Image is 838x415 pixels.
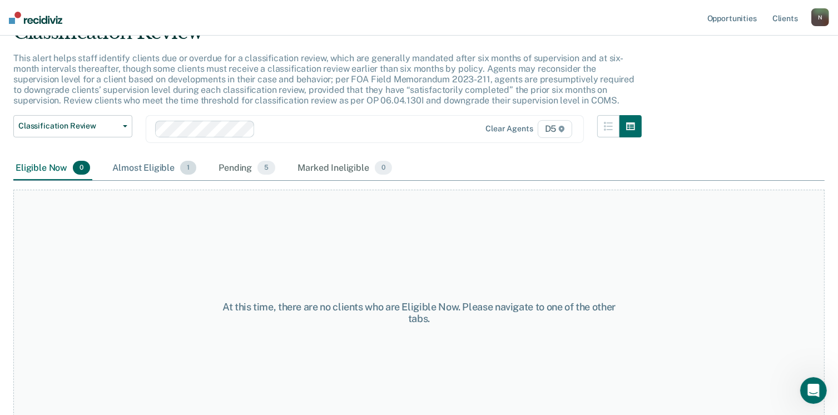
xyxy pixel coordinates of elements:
[295,156,394,181] div: Marked Ineligible0
[13,53,634,106] p: This alert helps staff identify clients due or overdue for a classification review, which are gen...
[13,21,642,53] div: Classification Review
[13,115,132,137] button: Classification Review
[375,161,392,175] span: 0
[811,8,829,26] button: N
[9,12,62,24] img: Recidiviz
[257,161,275,175] span: 5
[13,156,92,181] div: Eligible Now0
[18,121,118,131] span: Classification Review
[216,301,622,325] div: At this time, there are no clients who are Eligible Now. Please navigate to one of the other tabs.
[800,377,827,404] iframe: Intercom live chat
[216,156,277,181] div: Pending5
[180,161,196,175] span: 1
[485,124,533,134] div: Clear agents
[73,161,90,175] span: 0
[538,120,573,138] span: D5
[110,156,199,181] div: Almost Eligible1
